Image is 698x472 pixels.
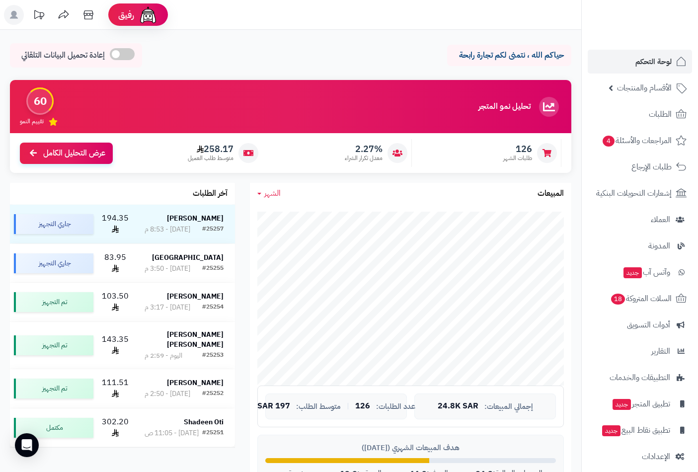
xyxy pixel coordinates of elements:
[15,433,39,457] div: Open Intercom Messenger
[596,186,672,200] span: إشعارات التحويلات البنكية
[97,322,133,369] td: 143.35
[635,55,672,69] span: لوحة التحكم
[97,283,133,321] td: 103.50
[145,225,190,235] div: [DATE] - 8:53 م
[484,402,533,411] span: إجمالي المبيعات:
[503,154,532,162] span: طلبات الشهر
[167,213,224,224] strong: [PERSON_NAME]
[588,445,692,469] a: الإعدادات
[588,129,692,153] a: المراجعات والأسئلة4
[20,117,44,126] span: تقييم النمو
[538,189,564,198] h3: المبيعات
[138,5,158,25] img: ai-face.png
[355,402,370,411] span: 126
[601,423,670,437] span: تطبيق نقاط البيع
[97,205,133,243] td: 194.35
[14,292,93,312] div: تم التجهيز
[97,408,133,447] td: 302.20
[145,389,190,399] div: [DATE] - 2:50 م
[21,50,105,61] span: إعادة تحميل البيانات التلقائي
[20,143,113,164] a: عرض التحليل الكامل
[588,50,692,74] a: لوحة التحكم
[14,253,93,273] div: جاري التجهيز
[145,303,190,313] div: [DATE] - 3:17 م
[651,344,670,358] span: التقارير
[611,294,625,305] span: 18
[14,214,93,234] div: جاري التجهيز
[202,225,224,235] div: #25257
[145,264,190,274] div: [DATE] - 3:50 م
[184,417,224,427] strong: Shadeen Oti
[630,28,689,49] img: logo-2.png
[296,402,341,411] span: متوسط الطلب:
[649,107,672,121] span: الطلبات
[257,188,281,199] a: الشهر
[610,371,670,385] span: التطبيقات والخدمات
[202,351,224,361] div: #25253
[345,154,383,162] span: معدل تكرار الشراء
[610,292,672,306] span: السلات المتروكة
[588,366,692,390] a: التطبيقات والخدمات
[152,252,224,263] strong: [GEOGRAPHIC_DATA]
[167,378,224,388] strong: [PERSON_NAME]
[118,9,134,21] span: رفيق
[588,260,692,284] a: وآتس آبجديد
[455,50,564,61] p: حياكم الله ، نتمنى لكم تجارة رابحة
[588,102,692,126] a: الطلبات
[588,313,692,337] a: أدوات التسويق
[613,399,631,410] span: جديد
[588,287,692,311] a: السلات المتروكة18
[603,136,615,147] span: 4
[193,189,228,198] h3: آخر الطلبات
[588,181,692,205] a: إشعارات التحويلات البنكية
[188,144,233,155] span: 258.17
[478,102,531,111] h3: تحليل نمو المتجر
[43,148,105,159] span: عرض التحليل الكامل
[202,428,224,438] div: #25251
[588,208,692,232] a: العملاء
[202,303,224,313] div: #25254
[588,155,692,179] a: طلبات الإرجاع
[623,267,642,278] span: جديد
[438,402,478,411] span: 24.8K SAR
[345,144,383,155] span: 2.27%
[602,134,672,148] span: المراجعات والأسئلة
[265,443,556,453] div: هدف المبيعات الشهري ([DATE])
[26,5,51,27] a: تحديثات المنصة
[167,329,224,350] strong: [PERSON_NAME] [PERSON_NAME]
[648,239,670,253] span: المدونة
[257,402,290,411] span: 197 SAR
[167,291,224,302] strong: [PERSON_NAME]
[188,154,233,162] span: متوسط طلب العميل
[97,369,133,408] td: 111.51
[588,418,692,442] a: تطبيق نقاط البيعجديد
[376,402,415,411] span: عدد الطلبات:
[14,379,93,398] div: تم التجهيز
[202,389,224,399] div: #25252
[264,187,281,199] span: الشهر
[202,264,224,274] div: #25255
[588,392,692,416] a: تطبيق المتجرجديد
[347,402,349,410] span: |
[651,213,670,227] span: العملاء
[503,144,532,155] span: 126
[588,339,692,363] a: التقارير
[602,425,620,436] span: جديد
[14,418,93,438] div: مكتمل
[145,428,199,438] div: [DATE] - 11:05 ص
[617,81,672,95] span: الأقسام والمنتجات
[145,351,182,361] div: اليوم - 2:59 م
[612,397,670,411] span: تطبيق المتجر
[622,265,670,279] span: وآتس آب
[631,160,672,174] span: طلبات الإرجاع
[97,244,133,283] td: 83.95
[588,234,692,258] a: المدونة
[14,335,93,355] div: تم التجهيز
[627,318,670,332] span: أدوات التسويق
[642,450,670,464] span: الإعدادات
